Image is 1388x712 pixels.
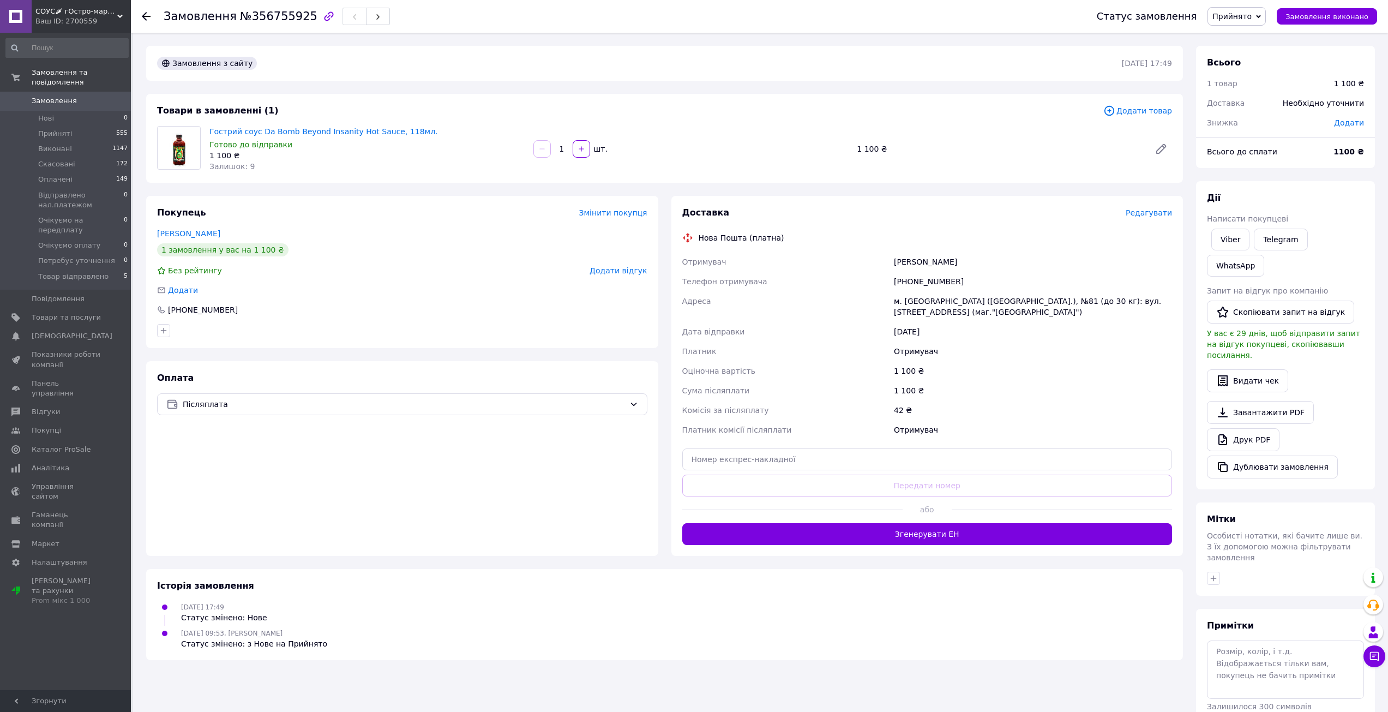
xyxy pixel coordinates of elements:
span: Знижка [1207,118,1238,127]
span: Очікуємо оплату [38,241,100,250]
span: Додати відгук [590,266,647,275]
button: Замовлення виконано [1277,8,1377,25]
div: Нова Пошта (платна) [696,232,787,243]
span: Товари в замовленні (1) [157,105,279,116]
span: Прийняті [38,129,72,139]
a: Друк PDF [1207,428,1279,451]
span: [PERSON_NAME] та рахунки [32,576,101,606]
span: Товари та послуги [32,313,101,322]
div: Повернутися назад [142,11,151,22]
span: Дата відправки [682,327,745,336]
span: Доставка [682,207,730,218]
div: [PHONE_NUMBER] [892,272,1174,291]
span: Скасовані [38,159,75,169]
a: Завантажити PDF [1207,401,1314,424]
span: Всього [1207,57,1241,68]
button: Видати чек [1207,369,1288,392]
a: WhatsApp [1207,255,1264,277]
span: Панель управління [32,379,101,398]
div: 1 замовлення у вас на 1 100 ₴ [157,243,289,256]
span: Платник комісії післяплати [682,426,792,434]
span: Показники роботи компанії [32,350,101,369]
div: Замовлення з сайту [157,57,257,70]
span: Додати [168,286,198,295]
span: У вас є 29 днів, щоб відправити запит на відгук покупцеві, скопіювавши посилання. [1207,329,1360,360]
span: Додати [1334,118,1364,127]
span: 0 [124,190,128,210]
div: Статус змінено: з Нове на Прийнято [181,638,327,649]
b: 1100 ₴ [1333,147,1364,156]
span: Запит на відгук про компанію [1207,286,1328,295]
a: [PERSON_NAME] [157,229,220,238]
span: Потребує уточнення [38,256,115,266]
span: Прийнято [1212,12,1252,21]
div: 1 100 ₴ [892,381,1174,400]
input: Пошук [5,38,129,58]
button: Дублювати замовлення [1207,456,1338,478]
span: Історія замовлення [157,581,254,591]
span: 0 [124,241,128,250]
span: Виконані [38,144,72,154]
div: 1 100 ₴ [852,141,1146,157]
span: 1 товар [1207,79,1237,88]
span: Замовлення та повідомлення [32,68,131,87]
span: Готово до відправки [209,140,292,149]
span: 1147 [112,144,128,154]
span: Відгуки [32,407,60,417]
span: Аналітика [32,463,69,473]
span: 0 [124,216,128,235]
span: Замовлення [164,10,237,23]
span: Телефон отримувача [682,277,767,286]
a: Редагувати [1150,138,1172,160]
span: Налаштування [32,558,87,567]
div: 1 100 ₴ [1334,78,1364,89]
span: або [903,504,952,515]
button: Скопіювати запит на відгук [1207,301,1354,324]
div: [DATE] [892,322,1174,342]
span: Комісія за післяплату [682,406,769,415]
a: Viber [1211,229,1249,250]
span: Всього до сплати [1207,147,1277,156]
span: Нові [38,113,54,123]
button: Чат з покупцем [1363,645,1385,667]
input: Номер експрес-накладної [682,448,1173,470]
span: Отримувач [682,258,726,266]
span: Примітки [1207,620,1254,631]
span: 149 [116,175,128,184]
span: Залишилося 300 символів [1207,702,1312,711]
div: [PERSON_NAME] [892,252,1174,272]
span: Написати покупцеві [1207,214,1288,223]
img: Гострий соус Da Bomb Beyond Insanity Hot Sauce, 118мл. [159,127,200,169]
span: Сума післяплати [682,386,750,395]
span: Очікуємо на передплату [38,216,124,235]
div: 42 ₴ [892,400,1174,420]
a: Гострий соус Da Bomb Beyond Insanity Hot Sauce, 118мл. [209,127,438,136]
span: [DATE] 09:53, [PERSON_NAME] [181,630,283,637]
div: Статус змінено: Нове [181,612,267,623]
button: Згенерувати ЕН [682,523,1173,545]
span: Покупці [32,426,61,435]
span: Платник [682,347,717,356]
span: Оплата [157,373,194,383]
div: шт. [591,143,609,154]
span: Оплачені [38,175,73,184]
span: Редагувати [1126,208,1172,217]
span: Повідомлення [32,294,85,304]
span: Дії [1207,193,1221,203]
span: Оціночна вартість [682,367,755,375]
div: Отримувач [892,342,1174,361]
span: [DATE] 17:49 [181,603,224,611]
span: Залишок: 9 [209,162,255,171]
div: м. [GEOGRAPHIC_DATA] ([GEOGRAPHIC_DATA].), №81 (до 30 кг): вул. [STREET_ADDRESS] (маг."[GEOGRAPHI... [892,291,1174,322]
span: Адреса [682,297,711,306]
span: 0 [124,113,128,123]
span: Замовлення виконано [1285,13,1368,21]
div: Prom мікс 1 000 [32,596,101,606]
span: Змінити покупця [579,208,647,217]
span: Відправлено нал.платежом [38,190,124,210]
span: 5 [124,272,128,282]
a: Telegram [1254,229,1307,250]
div: 1 100 ₴ [209,150,525,161]
div: 1 100 ₴ [892,361,1174,381]
span: 0 [124,256,128,266]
